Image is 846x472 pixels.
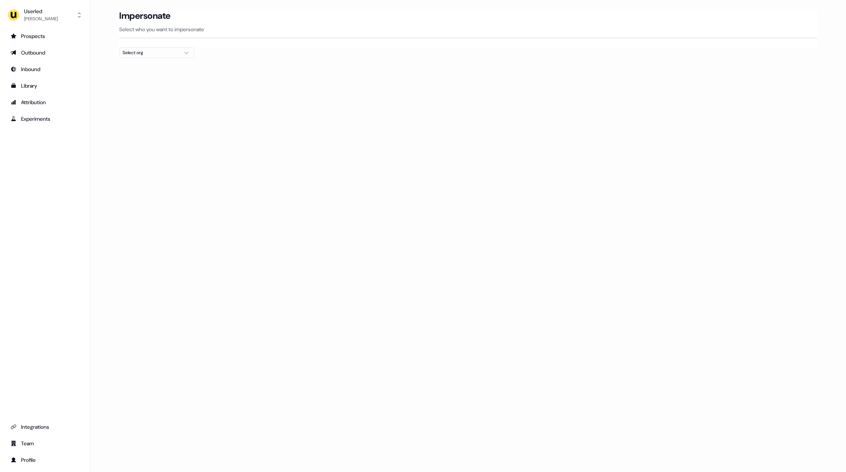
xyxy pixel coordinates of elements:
a: Go to templates [6,80,84,92]
a: Go to Inbound [6,63,84,75]
div: Attribution [11,99,79,106]
div: Team [11,440,79,447]
div: Prospects [11,32,79,40]
div: Select org [123,49,179,56]
a: Go to integrations [6,421,84,433]
div: [PERSON_NAME] [24,15,58,23]
div: Profile [11,456,79,464]
p: Select who you want to impersonate [119,26,817,33]
a: Go to team [6,437,84,449]
div: Integrations [11,423,79,431]
a: Go to outbound experience [6,47,84,59]
h3: Impersonate [119,10,171,21]
button: Select org [119,47,194,58]
div: Userled [24,8,58,15]
button: Userled[PERSON_NAME] [6,6,84,24]
div: Library [11,82,79,90]
div: Outbound [11,49,79,56]
div: Inbound [11,65,79,73]
a: Go to profile [6,454,84,466]
a: Go to prospects [6,30,84,42]
div: Experiments [11,115,79,123]
a: Go to experiments [6,113,84,125]
a: Go to attribution [6,96,84,108]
